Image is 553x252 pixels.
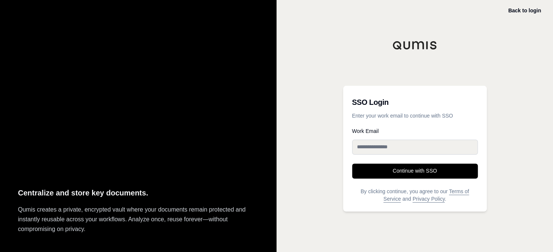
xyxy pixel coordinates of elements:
[352,112,478,119] p: Enter your work email to continue with SSO
[352,188,478,203] p: By clicking continue, you agree to our and .
[508,7,541,13] a: Back to login
[352,164,478,179] button: Continue with SSO
[384,188,469,202] a: Terms of Service
[352,95,478,110] h3: SSO Login
[352,128,478,134] label: Work Email
[412,196,444,202] a: Privacy Policy
[18,205,259,234] p: Qumis creates a private, encrypted vault where your documents remain protected and instantly reus...
[18,187,259,199] p: Centralize and store key documents.
[392,41,437,50] img: Qumis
